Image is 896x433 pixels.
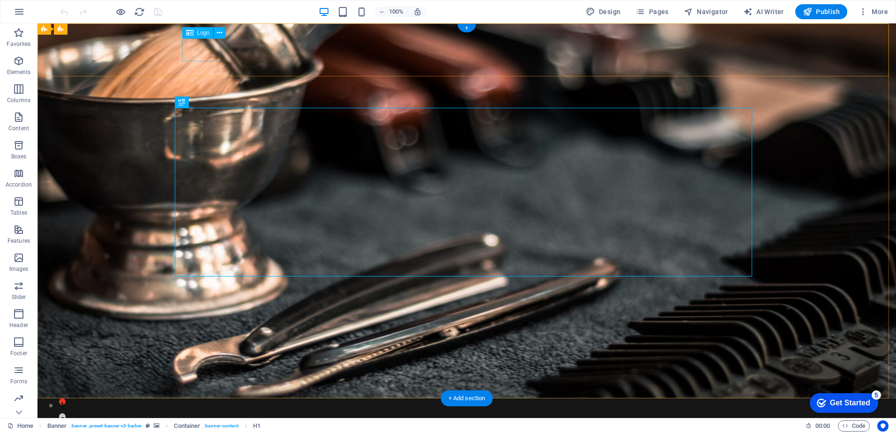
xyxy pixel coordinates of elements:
[154,423,159,428] i: This element contains a background
[8,125,29,132] p: Content
[855,4,892,19] button: More
[838,420,870,432] button: Code
[7,420,33,432] a: Click to cancel selection. Double-click to open Pages
[9,321,28,329] p: Header
[877,420,889,432] button: Usercentrics
[146,423,150,428] i: This element is a customizable preset
[842,420,866,432] span: Code
[115,6,126,17] button: Click here to leave preview mode and continue editing
[47,420,261,432] nav: breadcrumb
[815,420,830,432] span: 00 00
[253,420,261,432] span: Click to select. Double-click to edit
[7,40,30,48] p: Favorites
[7,5,76,24] div: Get Started 5 items remaining, 0% complete
[457,24,476,32] div: +
[632,4,672,19] button: Pages
[441,390,493,406] div: + Add section
[375,6,408,17] button: 100%
[680,4,732,19] button: Navigator
[635,7,668,16] span: Pages
[582,4,625,19] button: Design
[9,265,29,273] p: Images
[7,97,30,104] p: Columns
[197,30,210,36] span: Logo
[684,7,728,16] span: Navigator
[795,4,847,19] button: Publish
[859,7,888,16] span: More
[6,181,32,188] p: Accordion
[803,7,840,16] span: Publish
[586,7,621,16] span: Design
[204,420,238,432] span: . banner-content
[10,350,27,357] p: Footer
[11,153,27,160] p: Boxes
[70,420,142,432] span: . banner .preset-banner-v3-barber
[134,6,145,17] button: reload
[389,6,404,17] h6: 100%
[174,420,200,432] span: Click to select. Double-click to edit
[822,422,823,429] span: :
[7,237,30,245] p: Features
[12,293,26,301] p: Slider
[69,2,79,11] div: 5
[47,420,67,432] span: Click to select. Double-click to edit
[7,68,31,76] p: Elements
[739,4,788,19] button: AI Writer
[806,420,830,432] h6: Session time
[10,209,27,216] p: Tables
[28,10,68,19] div: Get Started
[743,7,784,16] span: AI Writer
[413,7,422,16] i: On resize automatically adjust zoom level to fit chosen device.
[134,7,145,17] i: Reload page
[10,378,27,385] p: Forms
[582,4,625,19] div: Design (Ctrl+Alt+Y)
[6,406,31,413] p: Marketing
